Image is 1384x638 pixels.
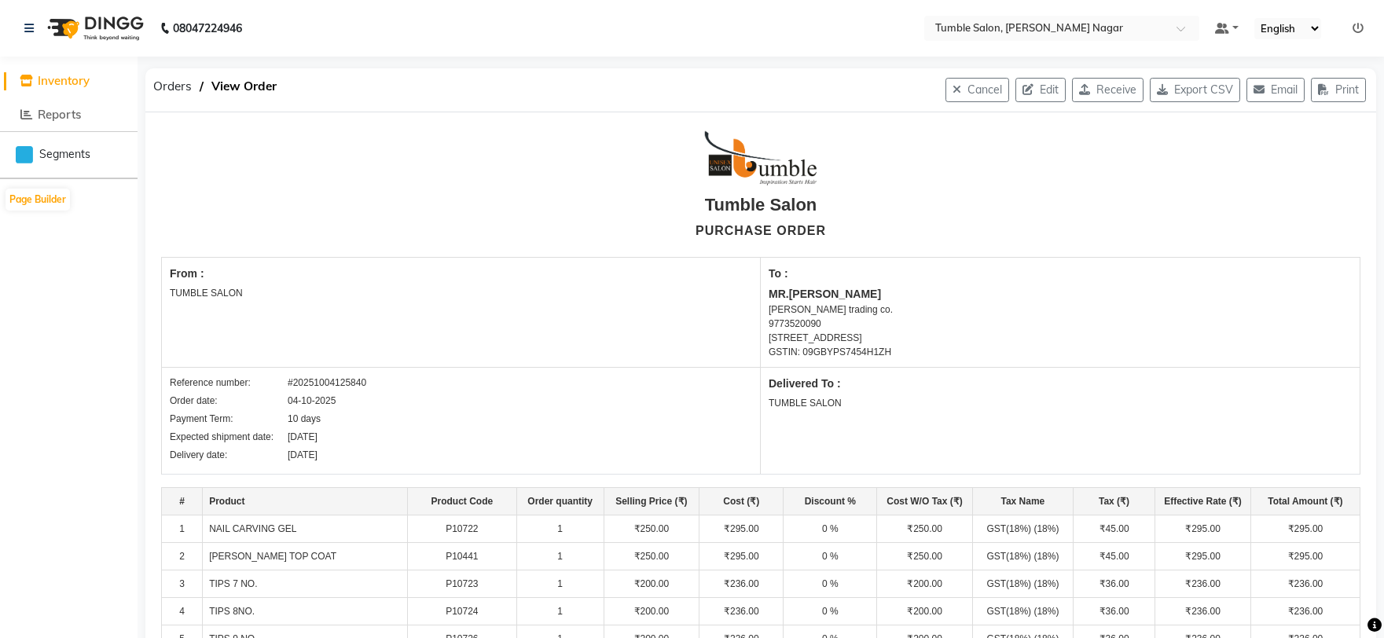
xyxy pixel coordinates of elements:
div: [STREET_ADDRESS] [769,331,1352,345]
span: Reports [38,107,81,122]
div: Expected shipment date: [170,430,288,444]
td: ₹45.00 [1073,543,1155,570]
td: 1 [162,515,203,543]
th: Cost (₹) [699,488,784,515]
td: ₹200.00 [604,598,699,625]
td: P10723 [407,570,516,598]
button: Cancel [945,78,1009,102]
button: Export CSV [1150,78,1240,102]
a: Inventory [4,72,134,90]
td: ₹200.00 [877,570,973,598]
td: ₹250.00 [877,543,973,570]
td: ₹236.00 [1155,598,1251,625]
td: 0 % [784,570,877,598]
td: ₹295.00 [699,515,784,543]
img: Company Logo [705,131,817,185]
th: Order quantity [516,488,604,515]
td: NAIL CARVING GEL [203,515,408,543]
td: ₹200.00 [877,598,973,625]
td: ₹36.00 [1073,598,1155,625]
button: Receive [1072,78,1144,102]
td: 1 [516,515,604,543]
td: P10441 [407,543,516,570]
td: 4 [162,598,203,625]
td: GST(18%) (18%) [972,598,1073,625]
td: 0 % [784,515,877,543]
div: Order date: [170,394,288,408]
td: ₹295.00 [1250,515,1360,543]
div: Reference number: [170,376,288,390]
th: # [162,488,203,515]
td: 1 [516,598,604,625]
div: 9773520090 [769,317,1352,331]
div: GSTIN: 09GBYPS7454H1ZH [769,345,1352,359]
td: ₹236.00 [699,598,784,625]
td: P10724 [407,598,516,625]
div: From : [170,266,752,282]
div: [PERSON_NAME] trading co. [769,302,1352,317]
div: 04-10-2025 [288,394,336,408]
div: To : [769,266,1352,282]
td: ₹295.00 [1155,543,1251,570]
td: [PERSON_NAME] TOP COAT [203,543,408,570]
td: ₹250.00 [604,543,699,570]
span: Segments [39,146,90,163]
td: ₹250.00 [877,515,973,543]
td: ₹236.00 [1155,570,1251,598]
th: Total Amount (₹) [1250,488,1360,515]
div: PURCHASE ORDER [696,222,826,240]
div: Delivered To : [769,376,1352,392]
th: Tax Name [972,488,1073,515]
span: Orders [145,72,200,101]
td: P10722 [407,515,516,543]
td: ₹200.00 [604,570,699,598]
td: ₹295.00 [1155,515,1251,543]
div: MR.[PERSON_NAME] [769,286,1352,302]
td: ₹36.00 [1073,570,1155,598]
div: Payment Term: [170,412,288,426]
th: Tax (₹) [1073,488,1155,515]
button: Edit [1015,78,1066,102]
th: Product Code [407,488,516,515]
div: Tumble Salon [705,192,817,218]
button: Print [1311,78,1366,102]
td: ₹295.00 [699,543,784,570]
div: TUMBLE SALON [170,286,752,300]
div: #20251004125840 [288,376,366,390]
div: TUMBLE SALON [769,396,1352,410]
button: Email [1246,78,1305,102]
img: logo [40,6,148,50]
td: GST(18%) (18%) [972,515,1073,543]
th: Discount % [784,488,877,515]
td: ₹236.00 [699,570,784,598]
td: ₹236.00 [1250,598,1360,625]
th: Cost W/O Tax (₹) [877,488,973,515]
span: Inventory [38,73,90,88]
td: ₹236.00 [1250,570,1360,598]
button: Page Builder [6,189,70,211]
td: 0 % [784,598,877,625]
td: TIPS 7 NO. [203,570,408,598]
div: 10 days [288,412,321,426]
td: 1 [516,570,604,598]
td: 2 [162,543,203,570]
th: Selling Price (₹) [604,488,699,515]
div: Delivery date: [170,448,288,462]
span: View Order [204,72,285,101]
td: ₹250.00 [604,515,699,543]
a: Reports [4,106,134,124]
td: GST(18%) (18%) [972,543,1073,570]
div: [DATE] [288,430,318,444]
td: ₹45.00 [1073,515,1155,543]
td: 3 [162,570,203,598]
div: [DATE] [288,448,318,462]
td: TIPS 8NO. [203,598,408,625]
th: Effective Rate (₹) [1155,488,1251,515]
td: GST(18%) (18%) [972,570,1073,598]
td: ₹295.00 [1250,543,1360,570]
b: 08047224946 [173,6,242,50]
td: 0 % [784,543,877,570]
td: 1 [516,543,604,570]
th: Product [203,488,408,515]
